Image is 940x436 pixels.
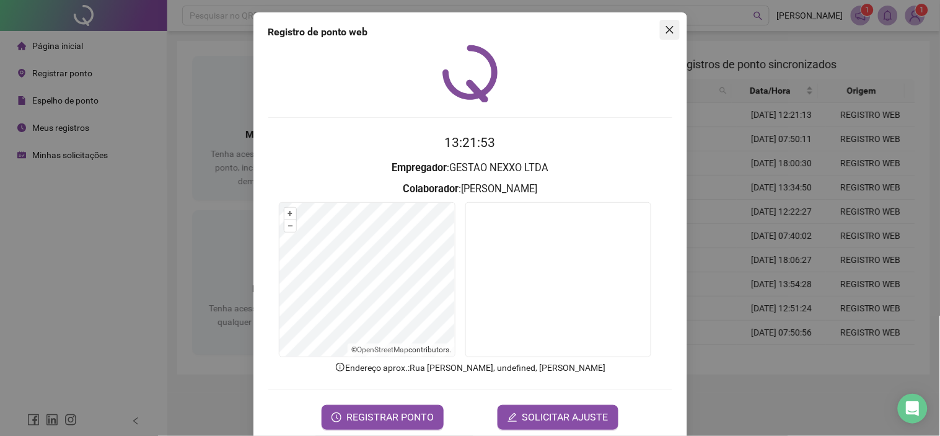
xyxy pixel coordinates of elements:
div: Registro de ponto web [268,25,672,40]
button: + [284,208,296,220]
span: info-circle [335,362,346,373]
span: REGISTRAR PONTO [346,410,434,425]
a: OpenStreetMap [357,345,408,354]
span: SOLICITAR AJUSTE [522,410,608,425]
button: REGISTRAR PONTO [322,405,444,430]
time: 13:21:53 [445,135,496,150]
img: QRPoint [442,45,498,102]
button: Close [660,20,680,40]
strong: Colaborador [403,183,459,195]
p: Endereço aprox. : Rua [PERSON_NAME], undefined, [PERSON_NAME] [268,361,672,375]
span: edit [507,412,517,422]
h3: : [PERSON_NAME] [268,181,672,197]
button: editSOLICITAR AJUSTE [498,405,618,430]
button: – [284,220,296,232]
div: Open Intercom Messenger [898,394,928,424]
strong: Empregador [392,162,447,174]
h3: : GESTAO NEXXO LTDA [268,160,672,176]
li: © contributors. [351,345,451,354]
span: clock-circle [332,412,341,422]
span: close [665,25,675,35]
